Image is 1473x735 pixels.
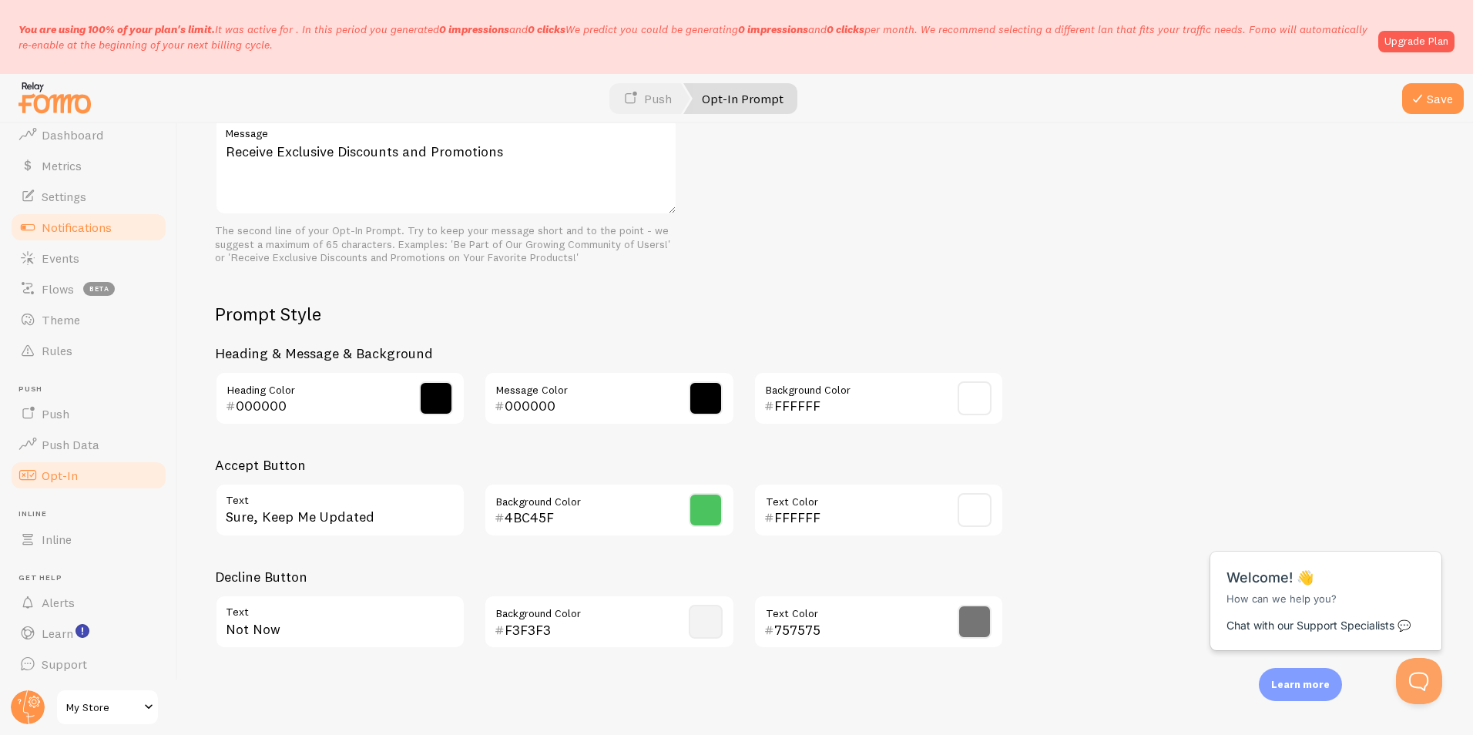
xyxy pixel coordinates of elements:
[215,344,1004,362] h3: Heading & Message & Background
[1396,658,1442,704] iframe: Help Scout Beacon - Open
[9,398,168,429] a: Push
[9,524,168,555] a: Inline
[9,649,168,680] a: Support
[42,312,80,327] span: Theme
[18,384,168,394] span: Push
[215,224,677,265] div: The second line of your Opt-In Prompt. Try to keep your message short and to the point - we sugge...
[75,624,89,638] svg: <p>Watch New Feature Tutorials!</p>
[42,626,73,641] span: Learn
[83,282,115,296] span: beta
[738,22,808,36] b: 0 impressions
[42,437,99,452] span: Push Data
[215,302,1004,326] h2: Prompt Style
[9,243,168,274] a: Events
[9,618,168,649] a: Learn
[439,22,509,36] b: 0 impressions
[9,150,168,181] a: Metrics
[9,181,168,212] a: Settings
[18,509,168,519] span: Inline
[439,22,565,36] span: and
[18,22,215,36] span: You are using 100% of your plan's limit.
[215,568,1004,586] h3: Decline Button
[42,158,82,173] span: Metrics
[215,116,677,143] label: Message
[215,483,465,509] label: Text
[42,595,75,610] span: Alerts
[42,468,78,483] span: Opt-In
[1259,668,1342,701] div: Learn more
[66,698,139,717] span: My Store
[42,343,72,358] span: Rules
[42,656,87,672] span: Support
[9,429,168,460] a: Push Data
[215,595,465,621] label: Text
[18,22,1369,52] p: It was active for . In this period you generated We predict you could be generating per month. We...
[42,220,112,235] span: Notifications
[42,189,86,204] span: Settings
[42,532,72,547] span: Inline
[9,460,168,491] a: Opt-In
[827,22,864,36] b: 0 clicks
[1271,677,1330,692] p: Learn more
[16,78,93,117] img: fomo-relay-logo-orange.svg
[55,689,159,726] a: My Store
[528,22,565,36] b: 0 clicks
[215,456,1004,474] h3: Accept Button
[42,406,69,421] span: Push
[9,335,168,366] a: Rules
[18,573,168,583] span: Get Help
[1203,513,1451,658] iframe: Help Scout Beacon - Messages and Notifications
[42,250,79,266] span: Events
[42,127,103,143] span: Dashboard
[738,22,864,36] span: and
[1378,31,1455,52] a: Upgrade Plan
[9,119,168,150] a: Dashboard
[9,304,168,335] a: Theme
[9,587,168,618] a: Alerts
[9,212,168,243] a: Notifications
[42,281,74,297] span: Flows
[9,274,168,304] a: Flows beta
